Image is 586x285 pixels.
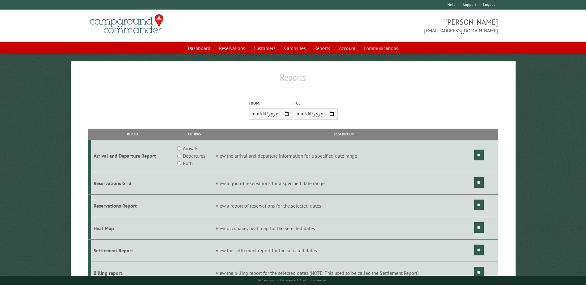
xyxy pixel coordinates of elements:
td: View a grid of reservations for a specified date range [215,172,473,195]
td: View occupancy heat map for the selected dates [215,217,473,239]
label: Departures [183,152,205,159]
td: Reservations Grid [91,172,174,195]
a: Dashboard [184,42,214,54]
h1: Reports [88,71,498,88]
label: From: [249,100,293,106]
td: Arrival and Departure Report [91,140,174,172]
td: Billing report [91,262,174,284]
td: View a report of reservations for the selected dates [215,194,473,217]
label: Both [183,159,192,167]
td: View the arrival and departure information for a specified date range [215,140,473,172]
th: Report [91,129,174,139]
th: Options [174,129,214,139]
td: View the settlement report for the selected dates [215,239,473,262]
th: Description [215,129,473,139]
td: View the billing report for the selected dates (NOTE: This used to be called the Settlement Report) [215,262,473,284]
img: Campground Commander [88,12,165,36]
span: [PERSON_NAME] [EMAIL_ADDRESS][DOMAIN_NAME] [293,17,498,34]
a: Reservations [215,42,249,54]
td: Reservations Report [91,194,174,217]
small: © Campground Commander LLC. All rights reserved. [258,278,328,282]
a: Campsites [280,42,310,54]
a: Reports [311,42,334,54]
a: Communications [360,42,402,54]
a: Account [335,42,359,54]
a: Customers [250,42,279,54]
td: Settlement Report [91,239,174,262]
label: To: [294,100,338,106]
label: Arrivals [183,145,198,152]
td: Heat Map [91,217,174,239]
